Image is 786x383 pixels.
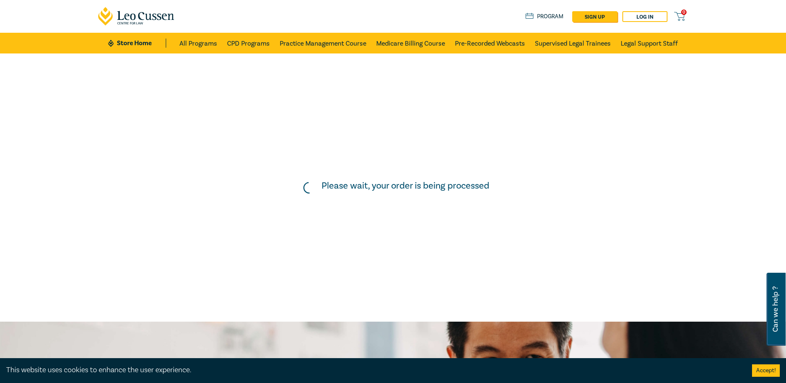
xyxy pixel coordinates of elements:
[227,33,270,53] a: CPD Programs
[621,33,678,53] a: Legal Support Staff
[455,33,525,53] a: Pre-Recorded Webcasts
[681,10,687,15] span: 0
[108,39,166,48] a: Store Home
[572,11,617,22] a: sign up
[752,364,780,377] button: Accept cookies
[6,365,740,376] div: This website uses cookies to enhance the user experience.
[179,33,217,53] a: All Programs
[525,12,564,21] a: Program
[622,11,667,22] a: Log in
[322,180,489,191] h5: Please wait, your order is being processed
[771,278,779,341] span: Can we help ?
[280,33,366,53] a: Practice Management Course
[535,33,611,53] a: Supervised Legal Trainees
[376,33,445,53] a: Medicare Billing Course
